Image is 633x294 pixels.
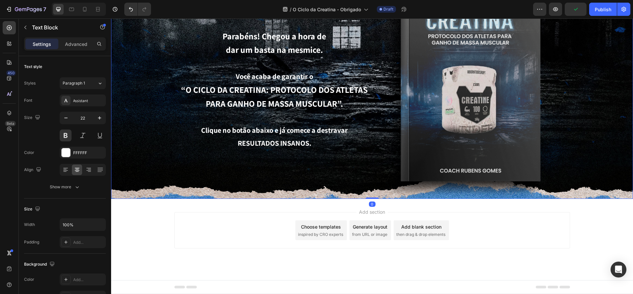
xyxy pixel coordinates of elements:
[24,222,35,228] div: Width
[33,41,51,48] p: Settings
[5,121,16,126] div: Beta
[60,219,105,231] input: Auto
[245,190,277,197] span: Add section
[73,150,104,156] div: FFFFFF
[187,213,232,219] span: inspired by CRO experts
[24,97,32,103] div: Font
[43,5,46,13] p: 7
[293,6,361,13] span: O Ciclo da Creatina - Obrigado
[111,18,633,294] iframe: Design area
[258,183,264,188] div: 0
[190,205,230,212] div: Choose templates
[24,181,106,193] button: Show more
[24,150,34,156] div: Color
[32,23,88,31] p: Text Block
[24,205,42,214] div: Size
[24,165,43,174] div: Align
[290,205,330,212] div: Add blank section
[611,262,626,277] div: Open Intercom Messenger
[124,3,151,16] div: Undo/Redo
[73,239,104,245] div: Add...
[241,213,276,219] span: from URL or image
[290,6,291,13] span: /
[70,65,256,91] span: “O CICLO DA CREATINA: PROTOCOLO DOS ATLETAS PARA GANHO DE MASSA MUSCULAR”.
[589,3,617,16] button: Publish
[24,239,39,245] div: Padding
[69,52,258,65] p: Você acaba de garantir o
[24,260,56,269] div: Background
[24,113,42,122] div: Size
[63,80,85,86] span: Paragraph 1
[383,6,393,12] span: Draft
[3,3,49,16] button: 7
[285,213,334,219] span: then drag & drop elements
[24,80,36,86] div: Styles
[24,64,42,70] div: Text style
[60,77,106,89] button: Paragraph 1
[24,276,34,282] div: Color
[73,98,104,104] div: Assistant
[595,6,611,13] div: Publish
[50,184,80,190] div: Show more
[65,41,87,48] p: Advanced
[6,70,16,76] div: 450
[242,205,276,212] div: Generate layout
[115,25,212,37] span: dar um basta na mesmice.
[73,277,104,283] div: Add...
[111,12,215,23] span: Parabéns! Chegou a hora de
